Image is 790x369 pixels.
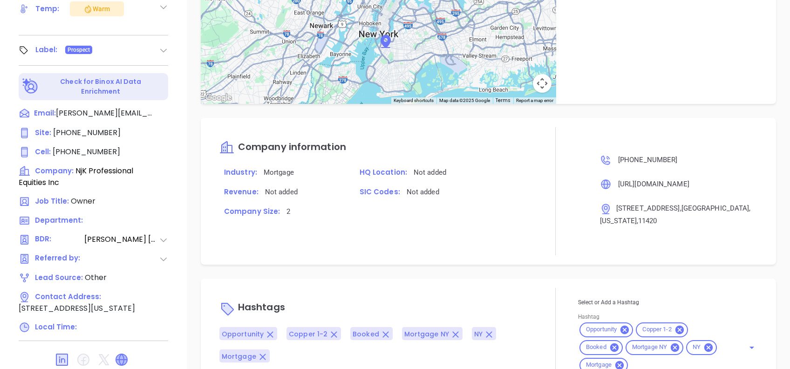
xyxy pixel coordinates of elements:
div: Mortgage NY [626,340,683,355]
span: BDR: [35,234,83,246]
span: Mortgage [264,168,294,177]
div: Warm [83,3,110,14]
label: Hashtag [578,314,599,320]
span: Prospect [68,45,90,55]
span: , [US_STATE] [600,204,751,225]
span: Company information [238,140,346,153]
span: Mortgage [222,352,256,361]
button: Open [745,341,758,354]
p: Check for Binox AI Data Enrichment [40,77,162,96]
a: Terms (opens in new tab) [496,97,511,104]
a: Open this area in Google Maps (opens a new window) [203,92,234,104]
span: Site : [35,128,51,137]
span: Revenue: [224,187,259,197]
span: 2 [286,207,290,216]
span: [PERSON_NAME] [PERSON_NAME] [84,234,159,246]
p: Select or Add a Hashtag [578,297,757,307]
a: Company information [219,142,346,153]
span: NjK Professional Equities Inc [19,165,133,188]
span: Email: [34,108,56,120]
button: Map camera controls [533,74,552,93]
span: Copper 1-2 [637,326,677,334]
span: Booked [353,329,379,339]
span: [PERSON_NAME][EMAIL_ADDRESS][DOMAIN_NAME] [56,108,154,119]
span: Referred by: [35,253,83,265]
span: NY [687,343,706,351]
div: Label: [35,43,58,57]
span: Industry: [224,167,257,177]
span: NY [474,329,483,339]
span: [STREET_ADDRESS] [616,204,680,212]
div: Booked [579,340,623,355]
img: Ai-Enrich-DaqCidB-.svg [22,78,39,95]
a: Report a map error [516,98,553,103]
span: Local Time: [35,322,77,332]
div: Temp: [35,2,60,16]
span: Lead Source: [35,273,83,282]
span: Mortgage NY [404,329,449,339]
span: Opportunity [222,329,264,339]
span: [PHONE_NUMBER] [618,156,677,164]
span: Company Size: [224,206,280,216]
span: Map data ©2025 Google [439,98,490,103]
span: Mortgage NY [627,343,673,351]
span: SIC Codes: [360,187,400,197]
span: Not added [414,168,446,177]
span: Not added [265,188,298,196]
div: Opportunity [579,322,633,337]
span: [URL][DOMAIN_NAME] [618,180,689,188]
button: Keyboard shortcuts [394,97,434,104]
span: , [GEOGRAPHIC_DATA] [680,204,749,212]
span: Not added [407,188,439,196]
span: Owner [71,196,95,206]
span: Cell : [35,147,51,157]
span: [STREET_ADDRESS][US_STATE] [19,303,135,314]
div: Copper 1-2 [636,322,688,337]
span: [PHONE_NUMBER] [53,127,121,138]
span: Opportunity [580,326,622,334]
span: Company: [35,166,74,176]
span: , 11420 [637,217,657,225]
span: Copper 1-2 [289,329,327,339]
img: Google [203,92,234,104]
span: HQ Location: [360,167,407,177]
span: Job Title: [35,196,69,206]
span: Other [85,272,107,283]
span: Hashtags [238,301,285,314]
span: Mortgage [580,361,617,369]
div: NY [686,340,717,355]
span: [PHONE_NUMBER] [53,146,120,157]
span: Contact Address: [35,292,101,301]
span: Department: [35,215,83,225]
span: Booked [580,343,612,351]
